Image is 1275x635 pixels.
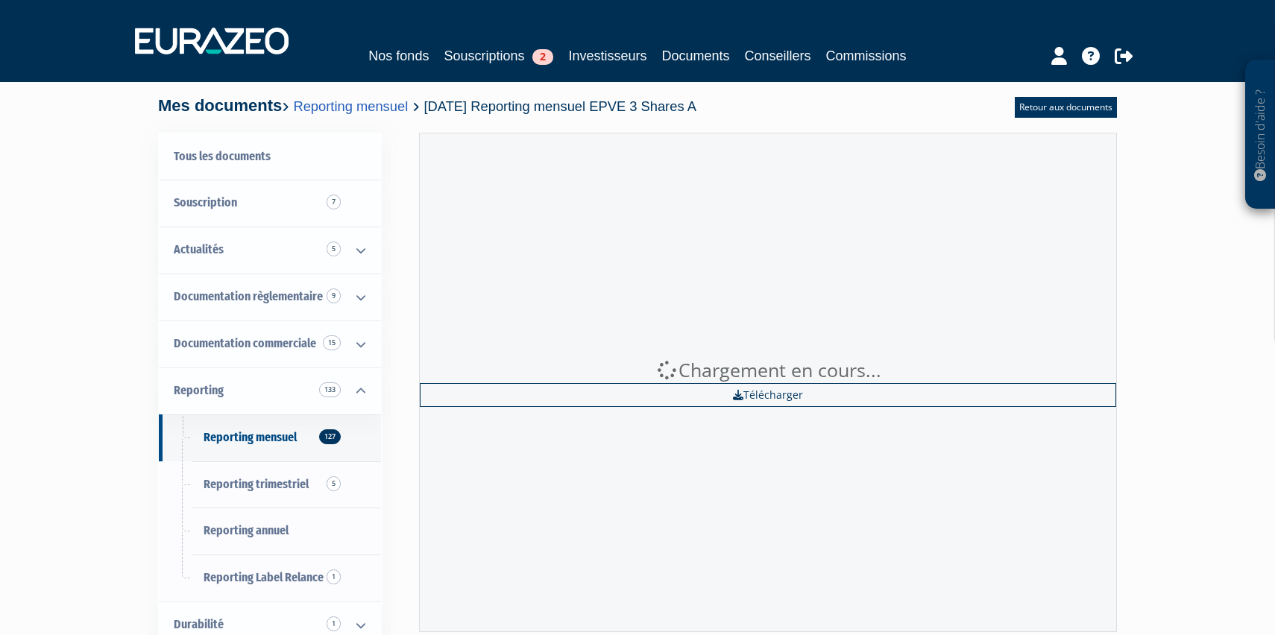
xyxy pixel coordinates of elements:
a: Actualités 5 [159,227,381,274]
span: Durabilité [174,617,224,631]
a: Documentation commerciale 15 [159,320,381,367]
span: 133 [319,382,341,397]
a: Reporting Label Relance1 [159,555,381,601]
span: 7 [327,195,341,209]
span: Reporting Label Relance [204,570,324,584]
a: Tous les documents [159,133,381,180]
span: Documentation règlementaire [174,289,323,303]
a: Documentation règlementaire 9 [159,274,381,320]
span: 2 [532,49,553,65]
img: 1732889491-logotype_eurazeo_blanc_rvb.png [135,28,289,54]
h4: Mes documents [158,97,696,115]
a: Reporting trimestriel5 [159,461,381,508]
a: Télécharger [420,383,1116,407]
a: Commissions [826,45,907,66]
a: Souscription7 [159,180,381,227]
span: 5 [327,476,341,491]
a: Retour aux documents [1015,97,1117,118]
span: 1 [327,616,341,631]
a: Reporting annuel [159,508,381,555]
a: Reporting mensuel [293,98,408,114]
span: [DATE] Reporting mensuel EPVE 3 Shares A [424,98,696,114]
a: Souscriptions2 [444,45,553,66]
span: 9 [327,288,341,303]
a: Investisseurs [568,45,646,66]
span: 127 [319,429,341,444]
a: Documents [662,45,730,66]
span: Actualités [174,242,224,256]
span: Reporting annuel [204,523,289,537]
span: 1 [327,569,341,584]
a: Reporting mensuel127 [159,414,381,461]
span: Reporting trimestriel [204,477,309,491]
span: Reporting [174,383,224,397]
div: Chargement en cours... [420,357,1116,384]
a: Nos fonds [368,45,429,66]
span: Documentation commerciale [174,336,316,350]
span: 15 [323,335,341,350]
a: Conseillers [745,45,811,66]
span: Souscription [174,195,237,209]
span: 5 [327,241,341,256]
a: Reporting 133 [159,367,381,414]
span: Reporting mensuel [204,430,297,444]
p: Besoin d'aide ? [1252,68,1269,202]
